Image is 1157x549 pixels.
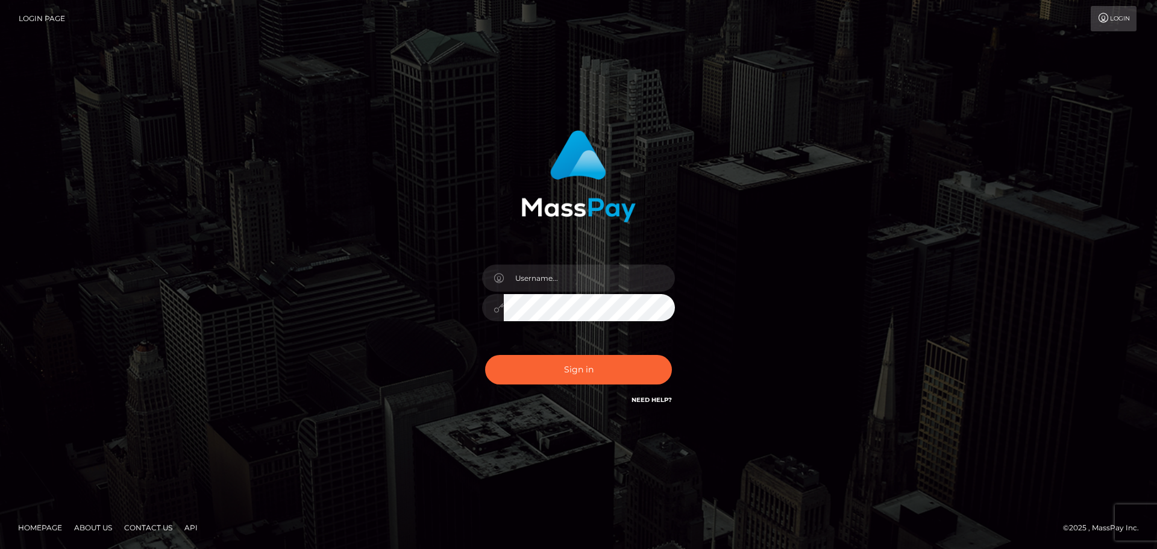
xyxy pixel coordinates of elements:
button: Sign in [485,355,672,384]
a: Login [1091,6,1137,31]
input: Username... [504,265,675,292]
a: API [180,518,202,537]
img: MassPay Login [521,130,636,222]
a: Homepage [13,518,67,537]
div: © 2025 , MassPay Inc. [1063,521,1148,535]
a: Contact Us [119,518,177,537]
a: Login Page [19,6,65,31]
a: About Us [69,518,117,537]
a: Need Help? [632,396,672,404]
